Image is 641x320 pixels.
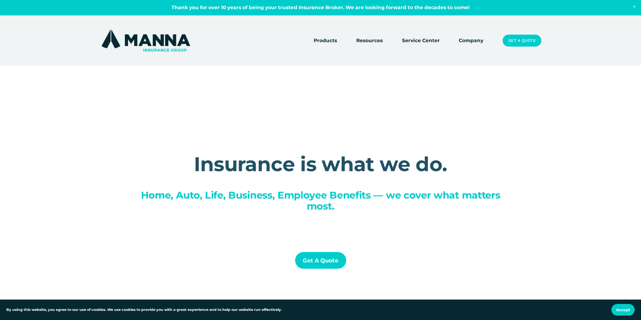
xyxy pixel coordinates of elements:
[503,35,541,47] a: Get a Quote
[6,307,282,313] p: By using this website, you agree to our use of cookies. We use cookies to provide you with a grea...
[356,37,383,45] span: Resources
[616,307,630,312] span: Accept
[100,28,192,53] img: Manna Insurance Group
[402,36,440,45] a: Service Center
[611,304,635,316] button: Accept
[194,152,447,176] strong: Insurance is what we do.
[314,36,337,45] a: folder dropdown
[295,252,346,269] a: Get a Quote
[141,189,503,212] span: Home, Auto, Life, Business, Employee Benefits — we cover what matters most.
[356,36,383,45] a: folder dropdown
[459,36,483,45] a: Company
[314,37,337,45] span: Products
